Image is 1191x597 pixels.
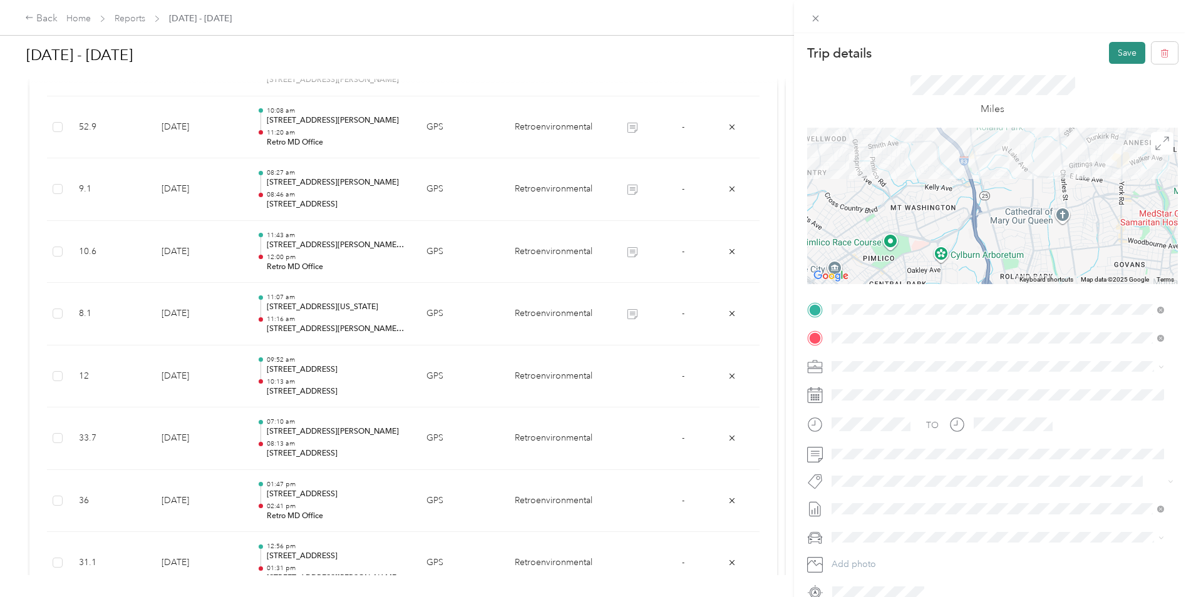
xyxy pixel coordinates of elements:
[1157,276,1174,283] a: Terms (opens in new tab)
[827,556,1178,573] button: Add photo
[810,268,852,284] a: Open this area in Google Maps (opens a new window)
[807,44,872,62] p: Trip details
[926,419,939,432] div: TO
[1109,42,1145,64] button: Save
[810,268,852,284] img: Google
[1081,276,1149,283] span: Map data ©2025 Google
[1019,275,1073,284] button: Keyboard shortcuts
[981,101,1004,117] p: Miles
[1121,527,1191,597] iframe: Everlance-gr Chat Button Frame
